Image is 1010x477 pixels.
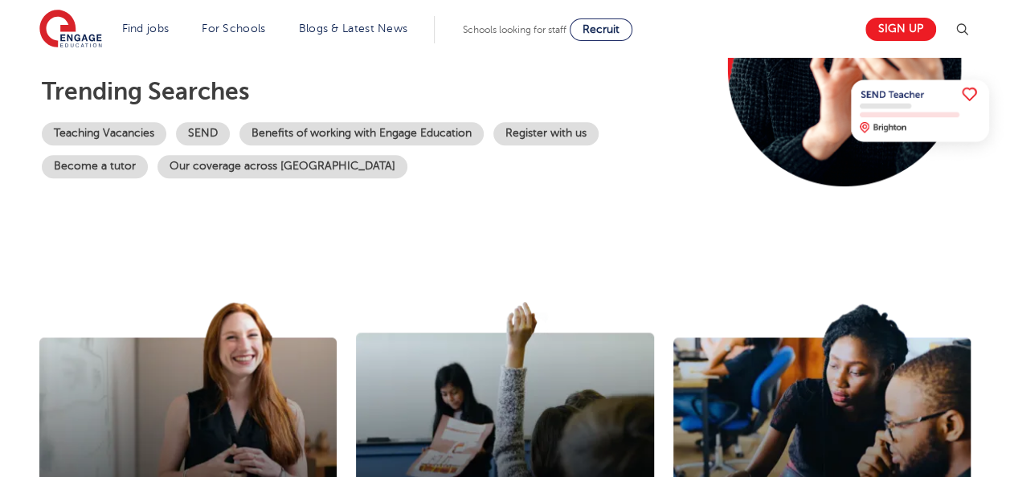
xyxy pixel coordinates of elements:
[299,22,408,35] a: Blogs & Latest News
[176,122,230,145] a: SEND
[493,122,599,145] a: Register with us
[42,77,690,106] p: Trending searches
[239,122,484,145] a: Benefits of working with Engage Education
[42,155,148,178] a: Become a tutor
[39,10,102,50] img: Engage Education
[42,122,166,145] a: Teaching Vacancies
[583,23,619,35] span: Recruit
[865,18,936,41] a: Sign up
[463,24,566,35] span: Schools looking for staff
[157,155,407,178] a: Our coverage across [GEOGRAPHIC_DATA]
[570,18,632,41] a: Recruit
[202,22,265,35] a: For Schools
[122,22,170,35] a: Find jobs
